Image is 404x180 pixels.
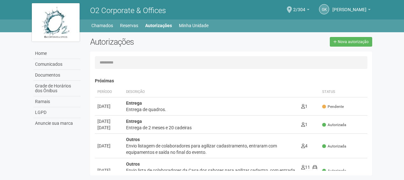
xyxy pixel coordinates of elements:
[320,87,367,97] th: Status
[126,137,140,142] strong: Outros
[322,168,346,174] span: Autorizada
[179,21,209,30] a: Minha Unidade
[97,124,121,131] div: [DATE]
[33,107,81,118] a: LGPD
[33,118,81,129] a: Anuncie sua marca
[126,119,142,124] strong: Entrega
[33,70,81,81] a: Documentos
[126,143,296,155] div: Envio listagem de colaboradores para agilizar cadastramento, entraram com equipamentos e saída no...
[126,101,142,106] strong: Entrega
[145,21,172,30] a: Autorizações
[95,87,124,97] th: Período
[301,104,308,109] span: 1
[126,167,296,180] div: Envio lista de colaboradores da Casa dos sabores para agilizar cadastro, com entrada de catering ...
[97,167,121,174] div: [DATE]
[293,8,309,13] a: 2/304
[97,143,121,149] div: [DATE]
[120,21,138,30] a: Reservas
[90,6,166,15] span: O2 Corporate & Offices
[338,40,369,44] span: Nova autorização
[126,161,140,167] strong: Outros
[301,143,308,148] span: 4
[33,48,81,59] a: Home
[293,1,305,12] span: 2/304
[91,21,113,30] a: Chamados
[301,122,308,127] span: 1
[330,37,372,47] a: Nova autorização
[322,144,346,149] span: Autorizada
[332,8,371,13] a: [PERSON_NAME]
[33,81,81,96] a: Grade de Horários dos Ônibus
[32,3,80,41] img: logo.jpg
[126,106,296,113] div: Entrega de quadros.
[90,37,226,47] h2: Autorizações
[301,165,310,170] span: 11
[33,59,81,70] a: Comunicados
[332,1,366,12] span: Gleice Kelly
[124,87,299,97] th: Descrição
[322,104,344,109] span: Pendente
[97,103,121,109] div: [DATE]
[33,96,81,107] a: Ramais
[322,122,346,128] span: Autorizada
[97,118,121,124] div: [DATE]
[319,4,329,14] a: GK
[126,124,296,131] div: Entrega de 2 meses e 20 cadeiras
[95,79,368,83] h4: Próximas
